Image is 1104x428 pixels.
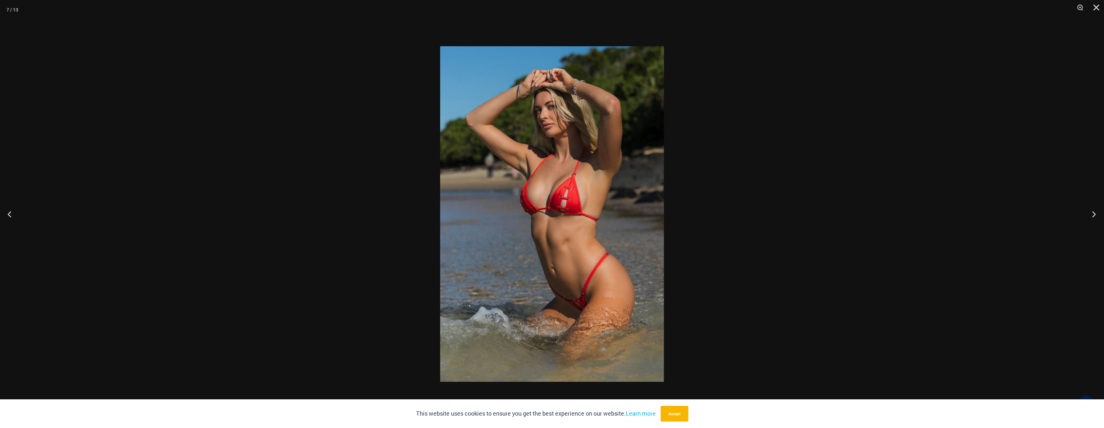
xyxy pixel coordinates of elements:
[661,406,688,421] button: Accept
[7,5,18,15] div: 7 / 13
[440,46,664,382] img: Link Tangello 3070 Tri Top 4580 Micro 08
[416,409,656,419] p: This website uses cookies to ensure you get the best experience on our website.
[626,409,656,417] a: Learn more
[1080,198,1104,230] button: Next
